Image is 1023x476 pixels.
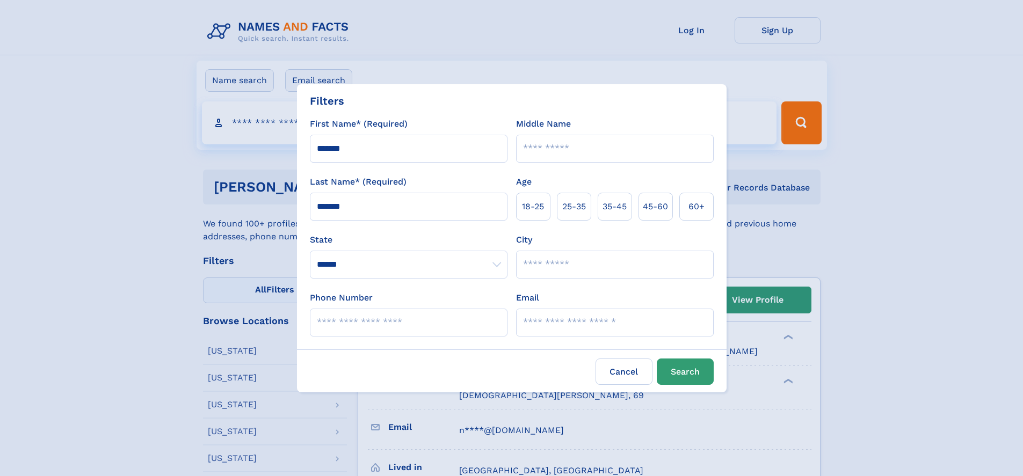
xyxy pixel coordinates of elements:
[688,200,705,213] span: 60+
[310,118,408,130] label: First Name* (Required)
[562,200,586,213] span: 25‑35
[310,175,407,188] label: Last Name* (Required)
[657,358,714,385] button: Search
[516,175,532,188] label: Age
[310,93,344,109] div: Filters
[643,200,668,213] span: 45‑60
[522,200,544,213] span: 18‑25
[310,291,373,304] label: Phone Number
[596,358,652,385] label: Cancel
[603,200,627,213] span: 35‑45
[516,233,532,246] label: City
[516,118,571,130] label: Middle Name
[516,291,539,304] label: Email
[310,233,507,246] label: State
